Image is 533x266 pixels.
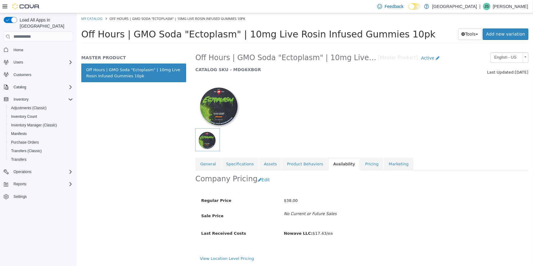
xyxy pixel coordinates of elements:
a: Specifications [144,145,182,157]
a: Inventory Manager (Classic) [9,121,59,129]
span: Customers [13,72,31,77]
button: Inventory [1,95,75,104]
span: Customers [11,71,73,79]
span: Inventory Manager (Classic) [9,121,73,129]
span: Off Hours | GMO Soda "Ectoplasm" | 10mg Live Rosin Infused Gummies 10pk [33,3,169,8]
a: Feedback [375,0,406,13]
span: Home [13,48,23,52]
span: Users [11,59,73,66]
button: Users [11,59,25,66]
a: Transfers [9,156,29,163]
span: Purchase Orders [11,140,39,145]
span: Transfers (Classic) [9,147,73,155]
span: Load All Apps in [GEOGRAPHIC_DATA] [17,17,73,29]
span: Last Received Costs [125,218,170,222]
span: Sale Price [125,200,147,205]
a: English - US [414,39,452,50]
span: Settings [13,194,27,199]
p: [GEOGRAPHIC_DATA] [432,3,477,10]
nav: Complex example [4,43,73,217]
span: [DATE] [438,57,452,61]
a: Off Hours | GMO Soda "Ectoplasm" | 10mg Live Rosin Infused Gummies 10pk [5,50,109,69]
span: Reports [13,182,26,187]
button: Edit [181,161,197,172]
a: Product Behaviors [205,145,251,157]
span: Off Hours | GMO Soda "Ectoplasm" | 10mg Live Rosin Infused Gummies 10pk [119,40,301,49]
button: Manifests [6,129,75,138]
span: Manifests [11,131,27,136]
p: [PERSON_NAME] [493,3,528,10]
span: Reports [11,180,73,188]
a: Assets [182,145,205,157]
button: Reports [11,180,29,188]
b: Nowave LLC: [207,218,236,222]
span: Adjustments (Classic) [9,104,73,112]
button: Tools [382,15,405,27]
span: Regular Price [125,185,155,190]
span: Feedback [385,3,403,10]
span: Settings [11,193,73,200]
span: Inventory Manager (Classic) [11,123,57,128]
i: No Current or Future Sales [207,198,260,203]
p: | [479,3,481,10]
button: Transfers [6,155,75,164]
a: Purchase Orders [9,139,41,146]
span: Transfers (Classic) [11,148,42,153]
a: Add new variation [406,15,452,27]
span: Catalog [11,83,73,91]
span: Active [344,42,358,47]
a: Manifests [9,130,29,137]
span: Operations [11,168,73,175]
span: Inventory [11,96,73,103]
span: Catalog [13,85,26,90]
div: John Sully [483,3,490,10]
span: $38.00 [207,185,221,190]
span: Operations [13,169,32,174]
h5: CATALOG SKU - MDG6XBGR [119,54,366,59]
a: Inventory Count [9,113,40,120]
button: Inventory Count [6,112,75,121]
span: Manifests [9,130,73,137]
button: Customers [1,70,75,79]
span: $17.43/ea [207,218,256,222]
button: Purchase Orders [6,138,75,147]
span: JS [485,3,489,10]
button: Home [1,45,75,54]
input: Dark Mode [408,3,421,10]
button: Operations [1,168,75,176]
h5: MASTER PRODUCT [5,42,109,47]
a: General [119,145,144,157]
button: Catalog [1,83,75,91]
button: Inventory Manager (Classic) [6,121,75,129]
a: Active [341,39,366,51]
button: Users [1,58,75,67]
button: Operations [11,168,34,175]
a: Adjustments (Classic) [9,104,49,112]
span: Purchase Orders [9,139,73,146]
span: Transfers [11,157,26,162]
img: Cova [12,3,40,10]
span: Off Hours | GMO Soda "Ectoplasm" | 10mg Live Rosin Infused Gummies 10pk [5,16,359,26]
span: Adjustments (Classic) [11,106,47,110]
button: Reports [1,180,75,188]
span: Users [13,60,23,65]
a: Availability [252,145,283,157]
span: English - US [414,40,443,49]
button: Transfers (Classic) [6,147,75,155]
a: Transfers (Classic) [9,147,44,155]
span: Inventory Count [11,114,37,119]
button: Inventory [11,96,31,103]
span: Inventory Count [9,113,73,120]
a: View Location Level Pricing [123,243,177,248]
span: Transfers [9,156,73,163]
button: Settings [1,192,75,201]
h2: Company Pricing [119,161,181,171]
img: 150 [119,69,168,115]
span: Inventory [13,97,29,102]
small: [Master Product] [301,42,341,47]
a: Customers [11,71,34,79]
a: Settings [11,193,29,200]
a: Marketing [307,145,337,157]
span: Home [11,46,73,53]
